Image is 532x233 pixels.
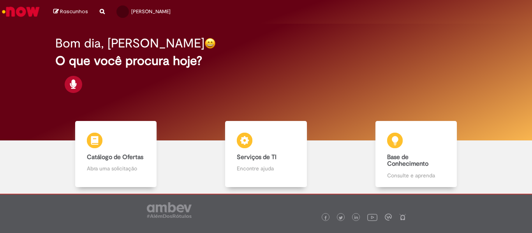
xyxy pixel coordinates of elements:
[339,216,343,220] img: logo_footer_twitter.png
[237,165,295,172] p: Encontre ajuda
[147,202,192,218] img: logo_footer_ambev_rotulo_gray.png
[41,121,191,187] a: Catálogo de Ofertas Abra uma solicitação
[399,214,406,221] img: logo_footer_naosei.png
[191,121,341,187] a: Serviços de TI Encontre ajuda
[60,8,88,15] span: Rascunhos
[1,4,41,19] img: ServiceNow
[341,121,491,187] a: Base de Conhecimento Consulte e aprenda
[354,215,358,220] img: logo_footer_linkedin.png
[87,165,145,172] p: Abra uma solicitação
[55,37,204,50] h2: Bom dia, [PERSON_NAME]
[204,38,216,49] img: happy-face.png
[55,54,477,68] h2: O que você procura hoje?
[237,153,277,161] b: Serviços de TI
[87,153,143,161] b: Catálogo de Ofertas
[53,8,88,16] a: Rascunhos
[385,214,392,221] img: logo_footer_workplace.png
[387,153,428,168] b: Base de Conhecimento
[367,212,377,222] img: logo_footer_youtube.png
[387,172,446,179] p: Consulte e aprenda
[324,216,328,220] img: logo_footer_facebook.png
[131,8,171,15] span: [PERSON_NAME]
